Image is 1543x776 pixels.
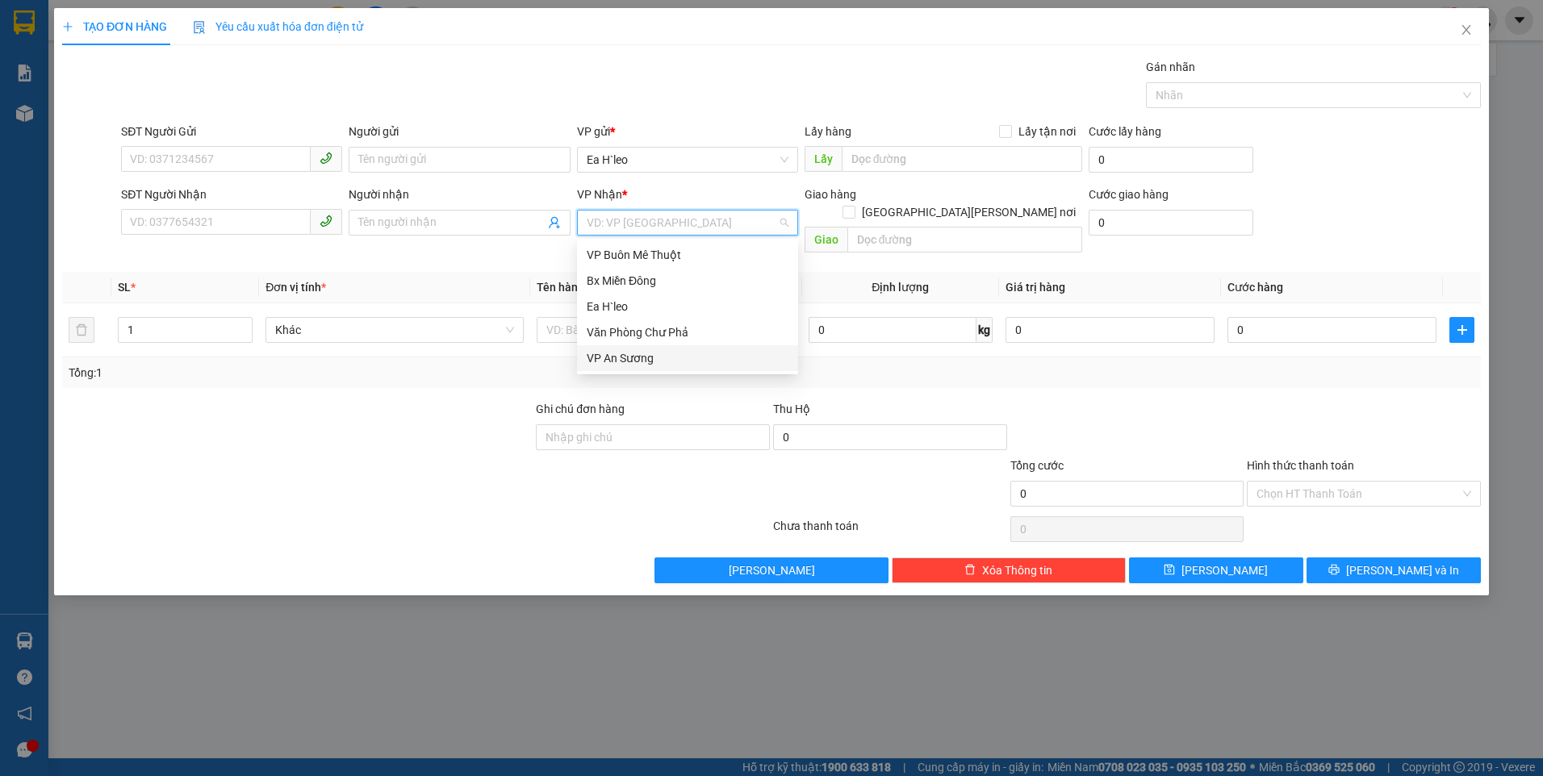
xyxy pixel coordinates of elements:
div: VP An Sương [577,345,798,371]
span: [PERSON_NAME] và In [1346,561,1459,579]
span: kg [976,317,993,343]
span: Xóa Thông tin [982,561,1052,579]
label: Ghi chú đơn hàng [536,403,625,415]
img: icon [193,21,206,34]
span: Cước hàng [1227,281,1283,294]
span: Lấy hàng [805,125,851,138]
label: Cước giao hàng [1089,188,1169,201]
span: SL [118,281,131,294]
span: save [1164,564,1175,577]
input: Dọc đường [842,146,1083,172]
span: Ea H`leo [587,148,788,172]
input: Dọc đường [847,227,1083,252]
span: TẠO ĐƠN HÀNG [62,20,167,33]
button: delete [69,317,94,343]
button: Close [1444,8,1489,53]
span: Định lượng [872,281,929,294]
div: Tổng: 1 [69,364,596,382]
span: Tổng cước [1010,459,1064,472]
span: Thu Hộ [773,403,810,415]
div: Bx Miền Đông [587,272,788,290]
div: VP Buôn Mê Thuột [587,246,788,264]
span: [PERSON_NAME] [1181,561,1268,579]
button: printer[PERSON_NAME] và In [1307,557,1481,583]
div: SĐT Người Nhận [121,186,342,203]
button: save[PERSON_NAME] [1129,557,1303,583]
div: VP Buôn Mê Thuột [577,242,798,268]
div: Ea H`leo [577,294,798,319]
button: plus [1449,317,1474,343]
span: printer [1328,564,1340,577]
span: Lấy [805,146,842,172]
span: plus [1450,323,1474,336]
label: Cước lấy hàng [1089,125,1161,138]
div: Người nhận [349,186,570,203]
div: Người gửi [349,123,570,140]
div: VP An Sương [587,349,788,367]
span: VP Nhận [577,188,622,201]
div: VP gửi [577,123,798,140]
label: Gán nhãn [1146,60,1195,73]
span: Khác [275,318,514,342]
span: phone [320,152,332,165]
input: Ghi chú đơn hàng [536,424,770,450]
span: delete [964,564,976,577]
input: 0 [1006,317,1215,343]
button: deleteXóa Thông tin [892,557,1126,583]
span: Đơn vị tính [266,281,326,294]
span: Tên hàng [537,281,584,294]
input: VD: Bàn, Ghế [537,317,795,343]
span: [GEOGRAPHIC_DATA][PERSON_NAME] nơi [855,203,1082,221]
div: SĐT Người Gửi [121,123,342,140]
span: Yêu cầu xuất hóa đơn điện tử [193,20,363,33]
span: Giao hàng [805,188,856,201]
span: close [1460,23,1473,36]
span: [PERSON_NAME] [729,561,815,579]
span: plus [62,21,73,32]
span: Lấy tận nơi [1012,123,1082,140]
div: Văn Phòng Chư Phả [577,319,798,345]
span: user-add [548,216,561,229]
span: phone [320,215,332,227]
div: Ea H`leo [587,298,788,315]
span: Giao [805,227,847,252]
span: Giá trị hàng [1006,281,1065,294]
input: Cước giao hàng [1089,210,1253,236]
div: Bx Miền Đông [577,268,798,294]
div: Văn Phòng Chư Phả [587,323,788,341]
div: Chưa thanh toán [771,517,1009,545]
input: Cước lấy hàng [1089,147,1253,173]
label: Hình thức thanh toán [1247,459,1354,472]
button: [PERSON_NAME] [654,557,889,583]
